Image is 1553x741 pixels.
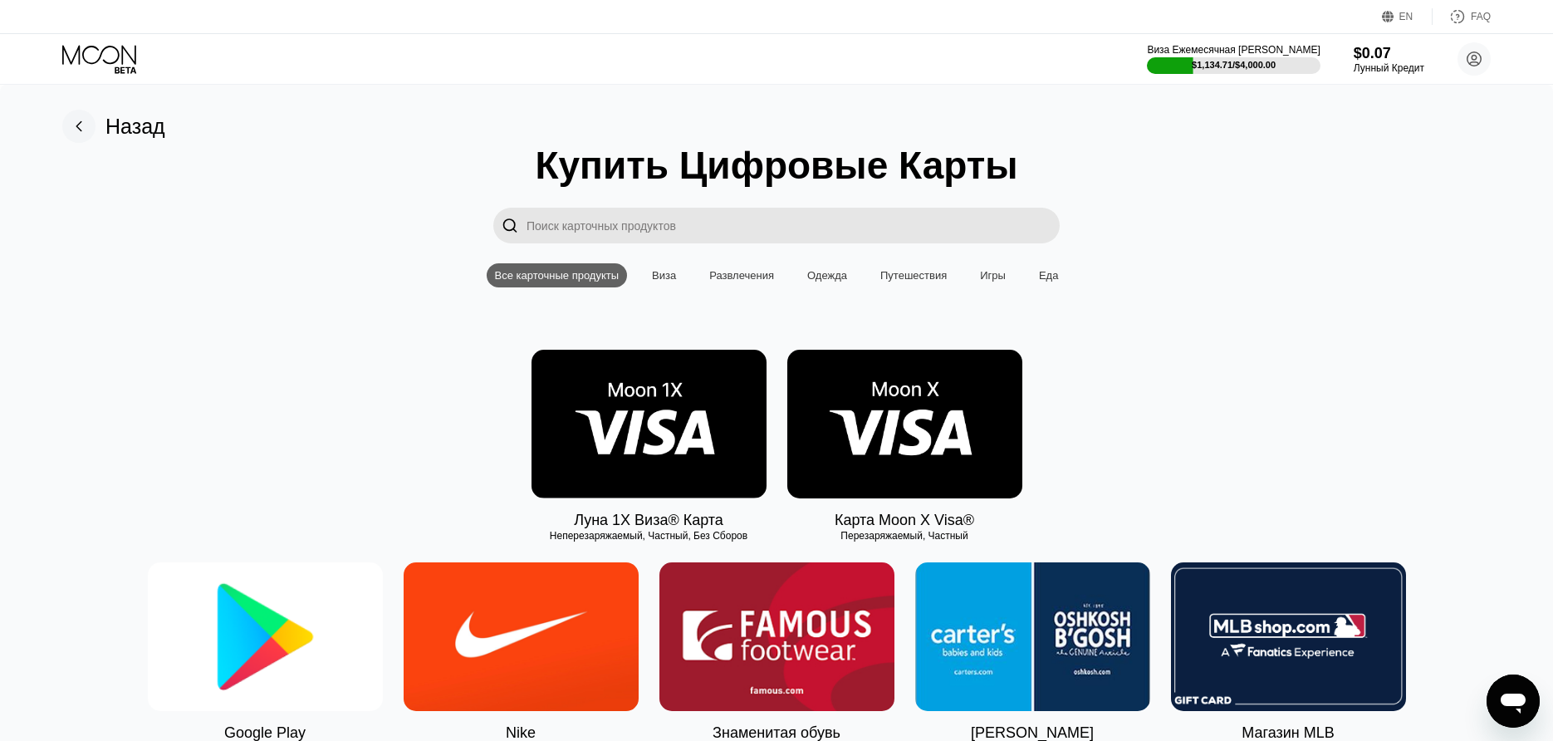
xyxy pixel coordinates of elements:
div: Все карточные продукты [487,263,627,287]
div: Назад [105,115,165,139]
div: Одежда [799,263,855,287]
div: Карта Moon X Visa® [835,512,974,529]
div: Развлечения [701,263,782,287]
div: $0.07 [1354,45,1424,62]
div: Игры [972,263,1014,287]
iframe: Кнопка запуска окна обмена сообщениями [1487,675,1540,728]
div: EN [1399,11,1413,22]
div: Лунный Кредит [1354,62,1424,74]
div: Перезаряжаемый, Частный [787,530,1022,542]
div: Виза Ежемесячная [PERSON_NAME] [1147,44,1320,56]
div: Развлечения [709,269,774,282]
div: Виза Ежемесячная [PERSON_NAME]$1,134.71/$4,000.00 [1147,44,1320,74]
div: $0.07Лунный Кредит [1354,45,1424,74]
div: Еда [1031,263,1067,287]
div: Назад [62,110,165,143]
div: Путешествия [880,269,947,282]
div: Все карточные продукты [495,269,619,282]
div: Купить Цифровые Карты [535,143,1017,188]
div: Одежда [807,269,847,282]
div: FAQ [1433,8,1491,25]
div:  [493,208,527,243]
div: Луна 1X Виза® Карта [574,512,723,529]
div: Виза [652,269,676,282]
div: FAQ [1471,11,1491,22]
div: Виза [644,263,684,287]
div: Игры [980,269,1006,282]
div:  [502,216,518,235]
div: Неперезаряжаемый, Частный, Без Сборов [532,530,767,542]
input: Поиск карточных продуктов [527,208,1060,243]
div: $1,134.71/$4,000.00 [1192,60,1276,70]
div: Еда [1039,269,1059,282]
div: Путешествия [872,263,955,287]
div: EN [1382,8,1433,25]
